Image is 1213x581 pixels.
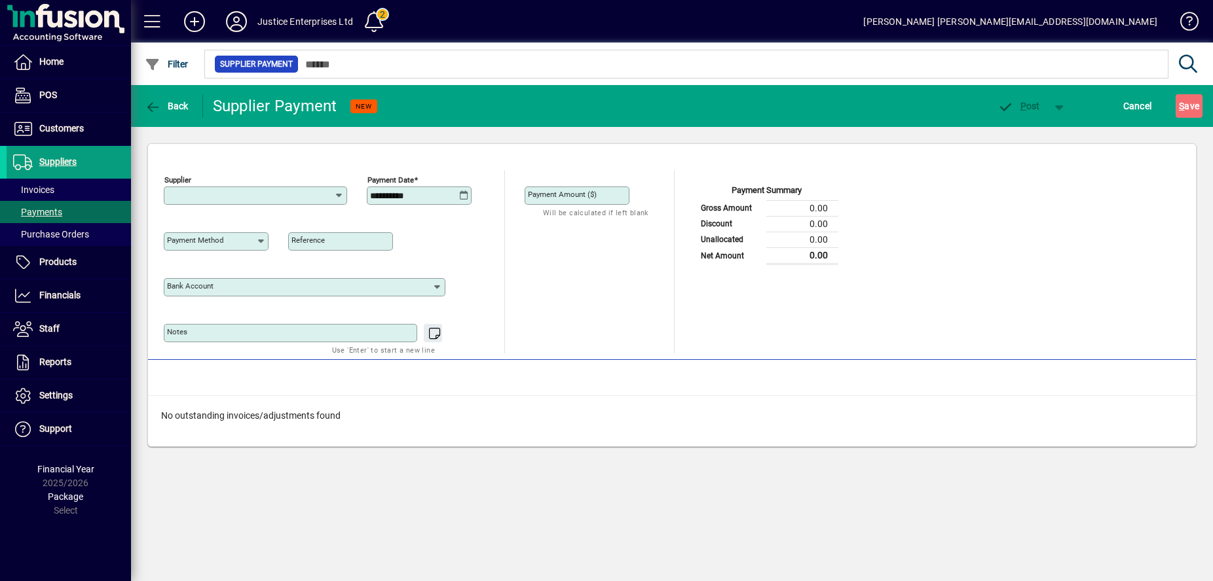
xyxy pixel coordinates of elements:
[13,207,62,217] span: Payments
[766,232,838,247] td: 0.00
[7,379,131,412] a: Settings
[1020,101,1026,111] span: P
[863,11,1157,32] div: [PERSON_NAME] [PERSON_NAME][EMAIL_ADDRESS][DOMAIN_NAME]
[694,184,838,200] div: Payment Summary
[37,464,94,474] span: Financial Year
[766,200,838,216] td: 0.00
[7,279,131,312] a: Financials
[13,185,54,195] span: Invoices
[7,246,131,279] a: Products
[257,11,353,32] div: Justice Enterprises Ltd
[39,390,73,400] span: Settings
[7,346,131,379] a: Reports
[213,96,337,116] div: Supplier Payment
[39,123,84,133] span: Customers
[39,357,71,367] span: Reports
[694,170,838,265] app-page-summary-card: Payment Summary
[1123,96,1152,116] span: Cancel
[1176,94,1203,118] button: Save
[215,10,257,33] button: Profile
[141,52,192,76] button: Filter
[694,200,766,216] td: Gross Amount
[7,46,131,79] a: Home
[167,236,224,245] mat-label: Payment method
[48,491,83,502] span: Package
[694,232,766,247] td: Unallocated
[13,229,89,239] span: Purchase Orders
[766,247,838,264] td: 0.00
[694,216,766,232] td: Discount
[39,256,77,267] span: Products
[7,313,131,345] a: Staff
[1179,96,1199,116] span: ave
[39,423,72,434] span: Support
[145,59,189,69] span: Filter
[291,236,325,245] mat-label: Reference
[991,94,1047,118] button: Post
[39,56,64,67] span: Home
[167,281,214,290] mat-label: Bank Account
[7,179,131,201] a: Invoices
[7,201,131,223] a: Payments
[7,79,131,112] a: POS
[332,342,435,357] mat-hint: Use 'Enter' to start a new line
[766,216,838,232] td: 0.00
[39,323,60,334] span: Staff
[356,102,372,111] span: NEW
[543,205,648,220] mat-hint: Will be calculated if left blank
[167,327,187,336] mat-label: Notes
[39,90,57,100] span: POS
[220,58,293,71] span: Supplier Payment
[131,94,203,118] app-page-header-button: Back
[1170,3,1197,45] a: Knowledge Base
[7,113,131,145] a: Customers
[174,10,215,33] button: Add
[141,94,192,118] button: Back
[1120,94,1155,118] button: Cancel
[1179,101,1184,111] span: S
[148,396,1196,436] div: No outstanding invoices/adjustments found
[145,101,189,111] span: Back
[998,101,1040,111] span: ost
[7,223,131,245] a: Purchase Orders
[39,156,77,167] span: Suppliers
[164,175,191,185] mat-label: Supplier
[694,247,766,264] td: Net Amount
[528,190,597,199] mat-label: Payment Amount ($)
[367,175,414,185] mat-label: Payment Date
[7,413,131,446] a: Support
[39,290,81,300] span: Financials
